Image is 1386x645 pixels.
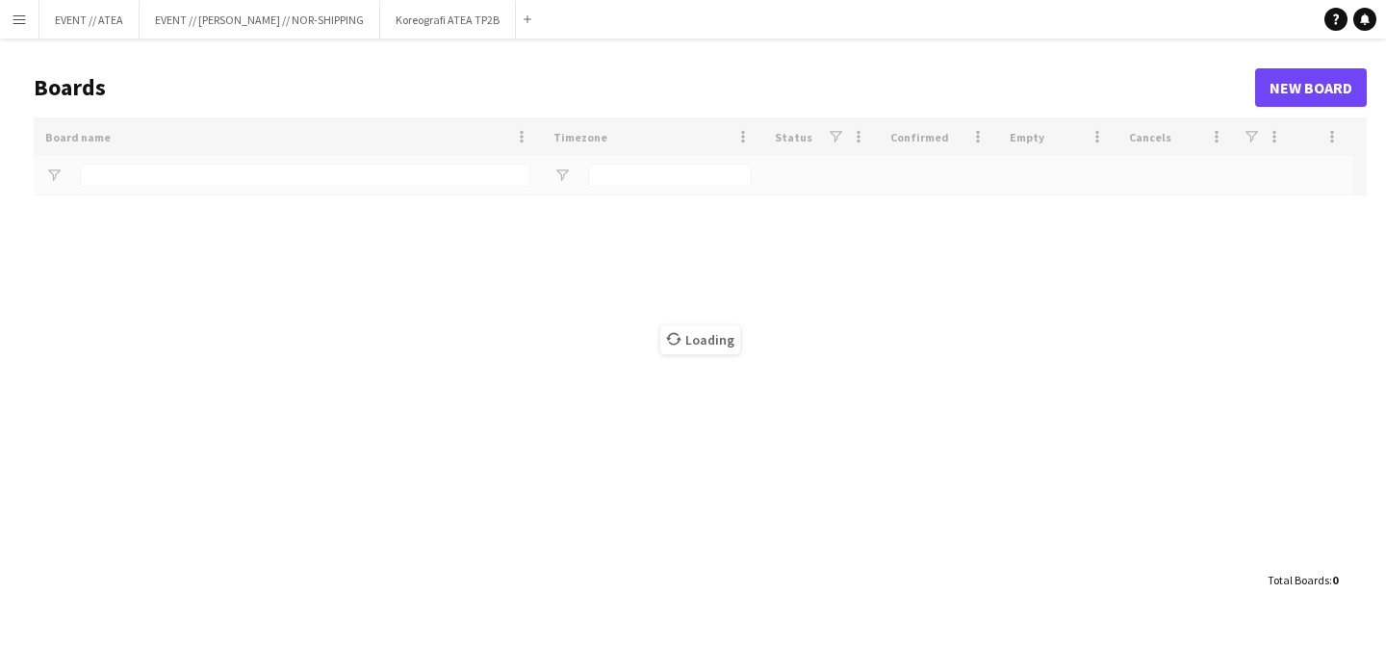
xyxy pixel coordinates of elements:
span: Total Boards [1268,573,1329,587]
div: : [1268,561,1338,599]
a: New Board [1255,68,1367,107]
span: 0 [1332,573,1338,587]
button: EVENT // ATEA [39,1,140,39]
button: EVENT // [PERSON_NAME] // NOR-SHIPPING [140,1,380,39]
button: Koreografi ATEA TP2B [380,1,516,39]
span: Loading [660,325,740,354]
h1: Boards [34,73,1255,102]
